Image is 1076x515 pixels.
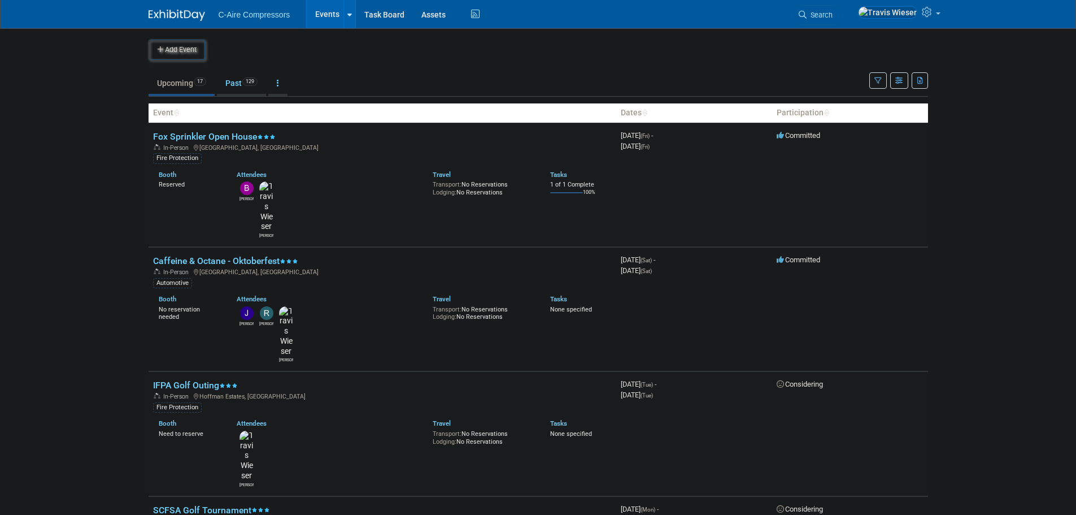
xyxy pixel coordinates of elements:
span: [DATE] [621,391,653,399]
a: Caffeine & Octane - Oktoberfest [153,256,298,266]
a: Tasks [550,295,567,303]
span: Lodging: [433,313,456,321]
img: Bryan Staszak [240,181,254,195]
span: [DATE] [621,131,653,140]
div: Fire Protection [153,403,202,413]
span: In-Person [163,393,192,400]
img: Travis Wieser [858,6,917,19]
span: In-Person [163,144,192,152]
a: Tasks [550,171,567,179]
span: (Sat) [641,257,652,263]
div: Reserved [159,179,220,189]
div: Bryan Staszak [239,195,254,202]
img: Travis Wieser [239,431,254,481]
a: Past129 [217,72,266,94]
a: Attendees [237,419,267,427]
span: (Tue) [641,392,653,399]
img: Travis Wieser [279,306,293,357]
span: Considering [777,505,823,513]
a: Booth [159,295,176,303]
div: [GEOGRAPHIC_DATA], [GEOGRAPHIC_DATA] [153,142,612,152]
div: Need to reserve [159,428,220,438]
span: 17 [194,77,206,86]
div: Hoffman Estates, [GEOGRAPHIC_DATA] [153,391,612,400]
div: No Reservations No Reservations [433,179,533,196]
a: Sort by Event Name [173,108,179,117]
div: Travis Wieser [279,356,293,363]
span: - [654,256,655,264]
div: No Reservations No Reservations [433,304,533,321]
div: Fire Protection [153,153,202,163]
th: Participation [772,103,928,123]
th: Dates [616,103,772,123]
span: None specified [550,430,592,438]
span: (Fri) [641,144,650,150]
span: - [657,505,659,513]
div: Automotive [153,278,192,288]
span: (Mon) [641,507,655,513]
span: In-Person [163,269,192,276]
a: Travel [433,295,451,303]
span: [DATE] [621,256,655,264]
span: - [655,380,656,388]
img: Jason Hedeen [240,306,254,320]
div: Travis Wieser [259,232,273,239]
span: Transport: [433,430,461,438]
span: [DATE] [621,142,650,150]
img: Travis Wieser [259,181,273,232]
div: Travis Wieser [239,481,254,488]
a: Travel [433,171,451,179]
a: Booth [159,171,176,179]
a: Search [791,5,843,25]
span: (Tue) [641,382,653,388]
a: Sort by Participation Type [824,108,829,117]
span: C-Aire Compressors [219,10,290,19]
button: Add Event [149,40,205,60]
span: Lodging: [433,189,456,196]
span: (Sat) [641,268,652,274]
td: 100% [583,189,595,205]
img: ExhibitDay [149,10,205,21]
div: Jason Hedeen [239,320,254,327]
span: (Fri) [641,133,650,139]
img: In-Person Event [154,393,160,399]
span: [DATE] [621,266,652,275]
div: Roger Bergfeld [259,320,273,327]
th: Event [149,103,616,123]
div: No reservation needed [159,304,220,321]
span: Committed [777,256,820,264]
a: Travel [433,419,451,427]
span: [DATE] [621,380,656,388]
span: Transport: [433,181,461,188]
span: - [651,131,653,140]
span: Search [807,11,833,19]
span: [DATE] [621,505,659,513]
span: Considering [777,380,823,388]
a: Attendees [237,295,267,303]
span: Committed [777,131,820,140]
span: Lodging: [433,438,456,445]
div: No Reservations No Reservations [433,428,533,445]
div: [GEOGRAPHIC_DATA], [GEOGRAPHIC_DATA] [153,267,612,276]
a: Upcoming17 [149,72,215,94]
span: None specified [550,306,592,313]
span: Transport: [433,306,461,313]
span: 129 [242,77,258,86]
img: In-Person Event [154,269,160,274]
a: Fox Sprinkler Open House [153,131,276,142]
a: Tasks [550,419,567,427]
a: Sort by Start Date [642,108,647,117]
a: Attendees [237,171,267,179]
a: IFPA Golf Outing [153,380,238,391]
img: Roger Bergfeld [260,306,273,320]
a: Booth [159,419,176,427]
div: 1 of 1 Complete [550,181,612,189]
img: In-Person Event [154,144,160,150]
